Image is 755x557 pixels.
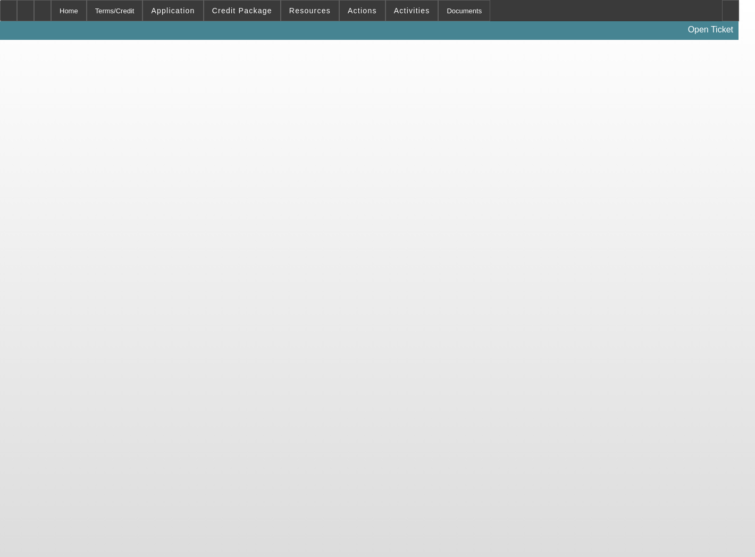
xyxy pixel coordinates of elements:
button: Resources [281,1,339,21]
span: Application [151,6,195,15]
span: Resources [289,6,331,15]
span: Activities [394,6,430,15]
span: Actions [348,6,377,15]
button: Credit Package [204,1,280,21]
button: Application [143,1,203,21]
button: Actions [340,1,385,21]
button: Activities [386,1,438,21]
a: Open Ticket [684,21,737,39]
span: Credit Package [212,6,272,15]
